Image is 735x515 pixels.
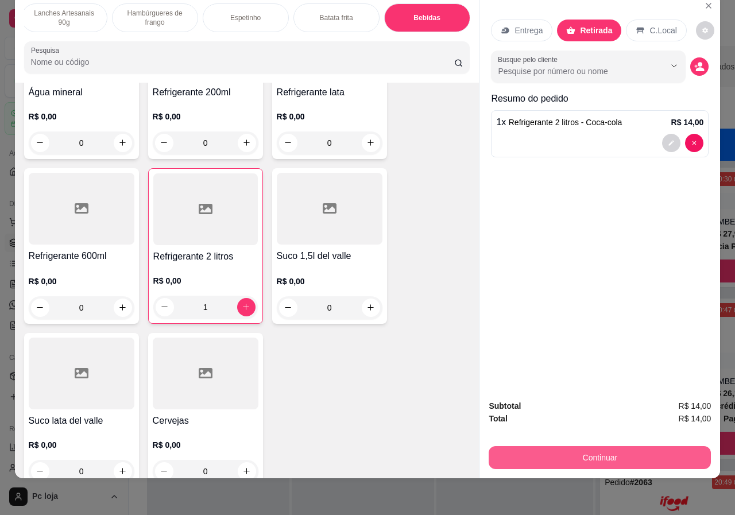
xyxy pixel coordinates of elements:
p: Resumo do pedido [491,92,709,106]
p: Hambúrgueres de frango [122,9,188,27]
p: R$ 0,00 [277,111,382,122]
strong: Total [489,414,507,423]
span: Refrigerante 2 litros - Coca-cola [509,118,622,127]
p: 1 x [496,115,622,129]
p: Bebidas [413,13,440,22]
p: R$ 0,00 [153,439,258,451]
label: Pesquisa [31,45,63,55]
p: Lanches Artesanais 90g [31,9,98,27]
h4: Refrigerante 2 litros [153,250,258,264]
h4: Refrigerante 600ml [29,249,134,263]
button: decrease-product-quantity [685,134,703,152]
p: R$ 0,00 [153,275,258,286]
button: Show suggestions [665,57,683,75]
h4: Refrigerante 200ml [153,86,258,99]
p: R$ 14,00 [671,117,704,128]
strong: Subtotal [489,401,521,411]
p: R$ 0,00 [29,439,134,451]
span: R$ 14,00 [679,400,711,412]
input: Busque pelo cliente [498,65,647,77]
button: decrease-product-quantity [690,57,709,76]
h4: Cervejas [153,414,258,428]
p: R$ 0,00 [153,111,258,122]
p: Batata frita [320,13,353,22]
label: Busque pelo cliente [498,55,562,64]
h4: Água mineral [29,86,134,99]
h4: Suco 1,5l del valle [277,249,382,263]
p: R$ 0,00 [277,276,382,287]
button: decrease-product-quantity [696,21,714,40]
input: Pesquisa [31,56,454,68]
h4: Refrigerante lata [277,86,382,99]
span: R$ 14,00 [679,412,711,425]
button: Continuar [489,446,711,469]
p: Entrega [514,25,543,36]
button: decrease-product-quantity [662,134,680,152]
p: Retirada [580,25,612,36]
p: R$ 0,00 [29,111,134,122]
p: C.Local [649,25,676,36]
p: R$ 0,00 [29,276,134,287]
h4: Suco lata del valle [29,414,134,428]
p: Espetinho [230,13,261,22]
